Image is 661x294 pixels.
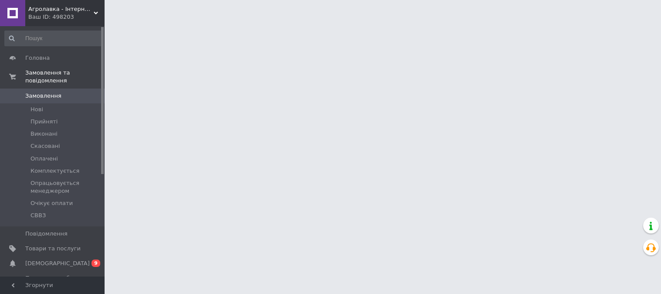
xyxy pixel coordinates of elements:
[25,260,90,267] span: [DEMOGRAPHIC_DATA]
[28,13,105,21] div: Ваш ID: 498203
[31,199,73,207] span: Очікує оплати
[31,179,102,195] span: Опрацьовується менеджером
[28,5,94,13] span: Агролавка - Інтернет-магазин
[25,69,105,85] span: Замовлення та повідомлення
[31,106,43,113] span: Нові
[31,130,58,138] span: Виконані
[25,92,61,100] span: Замовлення
[25,274,81,290] span: Показники роботи компанії
[31,118,58,126] span: Прийняті
[25,230,68,238] span: Повідомлення
[31,167,79,175] span: Комплектується
[31,155,58,163] span: Оплачені
[31,212,46,219] span: СВВЗ
[92,260,100,267] span: 9
[25,54,50,62] span: Головна
[4,31,103,46] input: Пошук
[25,245,81,253] span: Товари та послуги
[31,142,60,150] span: Скасовані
